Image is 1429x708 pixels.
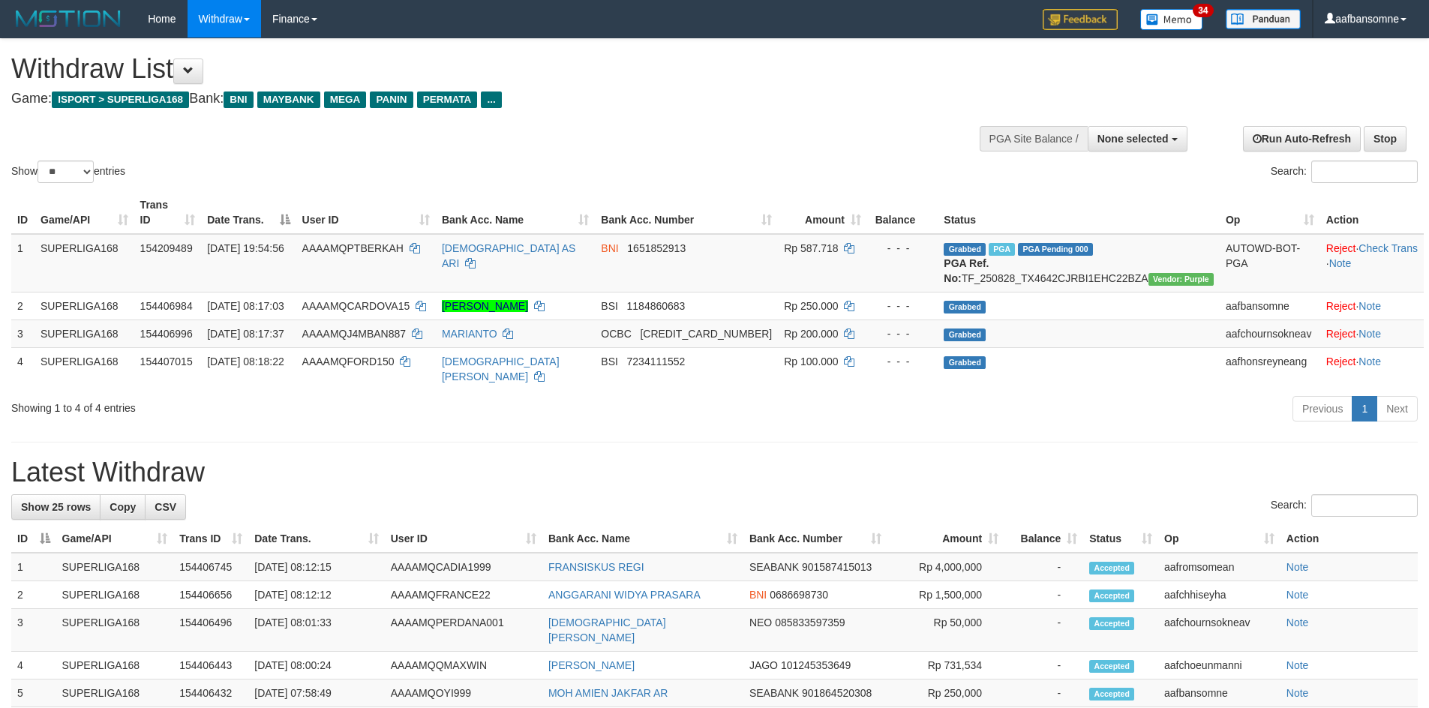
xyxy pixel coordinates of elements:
[1004,581,1083,609] td: -
[442,328,497,340] a: MARIANTO
[887,553,1004,581] td: Rp 4,000,000
[11,91,938,106] h4: Game: Bank:
[207,328,284,340] span: [DATE] 08:17:37
[1220,319,1320,347] td: aafchournsokneav
[38,160,94,183] select: Showentries
[11,494,101,520] a: Show 25 rows
[640,328,772,340] span: Copy 693816522488 to clipboard
[385,652,542,679] td: AAAAMQQMAXWIN
[601,355,618,367] span: BSI
[248,679,385,707] td: [DATE] 07:58:49
[1358,242,1418,254] a: Check Trans
[1311,494,1418,517] input: Search:
[1083,525,1158,553] th: Status: activate to sort column ascending
[743,525,887,553] th: Bank Acc. Number: activate to sort column ascending
[417,91,478,108] span: PERMATA
[1286,687,1309,699] a: Note
[224,91,253,108] span: BNI
[370,91,413,108] span: PANIN
[548,659,635,671] a: [PERSON_NAME]
[887,652,1004,679] td: Rp 731,534
[1089,688,1134,700] span: Accepted
[1311,160,1418,183] input: Search:
[887,525,1004,553] th: Amount: activate to sort column ascending
[35,234,134,292] td: SUPERLIGA168
[770,589,828,601] span: Copy 0686698730 to clipboard
[1286,616,1309,628] a: Note
[110,501,136,513] span: Copy
[385,679,542,707] td: AAAAMQOYI999
[140,242,193,254] span: 154209489
[11,679,56,707] td: 5
[173,553,248,581] td: 154406745
[1148,273,1214,286] span: Vendor URL: https://trx4.1velocity.biz
[56,553,174,581] td: SUPERLIGA168
[385,525,542,553] th: User ID: activate to sort column ascending
[11,457,1418,487] h1: Latest Withdraw
[989,243,1015,256] span: Marked by aafchhiseyha
[749,589,767,601] span: BNI
[1220,234,1320,292] td: AUTOWD-BOT-PGA
[1220,347,1320,390] td: aafhonsreyneang
[548,616,666,643] a: [DEMOGRAPHIC_DATA][PERSON_NAME]
[1326,300,1356,312] a: Reject
[385,609,542,652] td: AAAAMQPERDANA001
[155,501,176,513] span: CSV
[1193,4,1213,17] span: 34
[11,191,35,234] th: ID
[11,234,35,292] td: 1
[1326,242,1356,254] a: Reject
[1158,553,1280,581] td: aafromsomean
[887,581,1004,609] td: Rp 1,500,000
[11,553,56,581] td: 1
[207,355,284,367] span: [DATE] 08:18:22
[1043,9,1118,30] img: Feedback.jpg
[11,394,584,415] div: Showing 1 to 4 of 4 entries
[140,328,193,340] span: 154406996
[775,616,845,628] span: Copy 085833597359 to clipboard
[1089,562,1134,574] span: Accepted
[944,243,986,256] span: Grabbed
[11,525,56,553] th: ID: activate to sort column descending
[1358,355,1381,367] a: Note
[1004,609,1083,652] td: -
[56,609,174,652] td: SUPERLIGA168
[781,659,851,671] span: Copy 101245353649 to clipboard
[248,609,385,652] td: [DATE] 08:01:33
[1280,525,1418,553] th: Action
[11,7,125,30] img: MOTION_logo.png
[173,652,248,679] td: 154406443
[207,300,284,312] span: [DATE] 08:17:03
[302,242,404,254] span: AAAAMQPTBERKAH
[436,191,595,234] th: Bank Acc. Name: activate to sort column ascending
[1226,9,1301,29] img: panduan.png
[302,300,410,312] span: AAAAMQCARDOVA15
[1004,553,1083,581] td: -
[35,191,134,234] th: Game/API: activate to sort column ascending
[11,292,35,319] td: 2
[1088,126,1187,151] button: None selected
[35,319,134,347] td: SUPERLIGA168
[1158,581,1280,609] td: aafchhiseyha
[1220,292,1320,319] td: aafbansomne
[296,191,436,234] th: User ID: activate to sort column ascending
[944,301,986,313] span: Grabbed
[873,326,932,341] div: - - -
[140,355,193,367] span: 154407015
[601,242,618,254] span: BNI
[542,525,743,553] th: Bank Acc. Name: activate to sort column ascending
[944,328,986,341] span: Grabbed
[1286,589,1309,601] a: Note
[1320,191,1424,234] th: Action
[173,679,248,707] td: 154406432
[802,561,872,573] span: Copy 901587415013 to clipboard
[802,687,872,699] span: Copy 901864520308 to clipboard
[1158,609,1280,652] td: aafchournsokneav
[1004,652,1083,679] td: -
[11,609,56,652] td: 3
[11,347,35,390] td: 4
[873,241,932,256] div: - - -
[873,298,932,313] div: - - -
[134,191,202,234] th: Trans ID: activate to sort column ascending
[11,160,125,183] label: Show entries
